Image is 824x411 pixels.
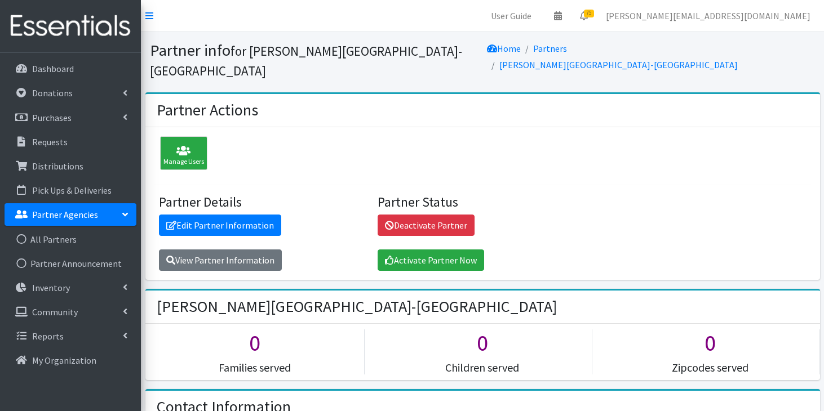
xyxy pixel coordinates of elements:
p: Distributions [32,160,83,172]
a: All Partners [5,228,136,251]
a: Inventory [5,276,136,299]
a: My Organization [5,349,136,372]
h1: 0 [373,329,592,356]
a: Partner Agencies [5,203,136,226]
p: Community [32,306,78,318]
a: Requests [5,131,136,153]
p: Requests [32,136,68,148]
a: View Partner Information [159,249,282,271]
a: Activate Partner Now [378,249,484,271]
small: for [PERSON_NAME][GEOGRAPHIC_DATA]-[GEOGRAPHIC_DATA] [150,43,462,79]
a: Dashboard [5,57,136,80]
h1: 0 [601,329,819,356]
p: Pick Ups & Deliveries [32,185,112,196]
a: User Guide [482,5,541,27]
p: Inventory [32,282,70,293]
a: Edit Partner Information [159,215,281,236]
a: Reports [5,325,136,347]
h5: Families served [145,361,364,374]
h5: Children served [373,361,592,374]
a: Donations [5,82,136,104]
p: My Organization [32,355,96,366]
a: Community [5,301,136,323]
h1: 0 [145,329,364,356]
div: Manage Users [160,136,207,170]
a: Distributions [5,155,136,177]
h1: Partner info [150,41,479,79]
p: Partner Agencies [32,209,98,220]
a: [PERSON_NAME][GEOGRAPHIC_DATA]-[GEOGRAPHIC_DATA] [499,59,738,70]
a: Pick Ups & Deliveries [5,179,136,202]
h2: Partner Actions [157,101,258,120]
p: Donations [32,87,73,99]
p: Reports [32,330,64,342]
a: [PERSON_NAME][EMAIL_ADDRESS][DOMAIN_NAME] [597,5,819,27]
a: Home [487,43,521,54]
p: Purchases [32,112,72,123]
h2: [PERSON_NAME][GEOGRAPHIC_DATA]-[GEOGRAPHIC_DATA] [157,297,557,316]
span: 75 [584,10,594,17]
h5: Zipcodes served [601,361,819,374]
p: Dashboard [32,63,74,74]
a: Partner Announcement [5,252,136,275]
img: HumanEssentials [5,7,136,45]
a: 75 [571,5,597,27]
a: Purchases [5,106,136,129]
a: Deactivate Partner [378,215,475,236]
h4: Partner Status [378,194,588,211]
h4: Partner Details [159,194,369,211]
a: Manage Users [154,149,207,160]
a: Partners [533,43,567,54]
